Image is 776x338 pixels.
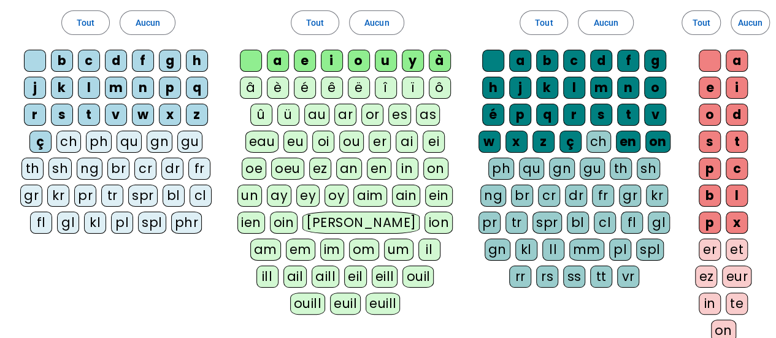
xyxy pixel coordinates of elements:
[617,266,639,288] div: vr
[423,158,448,180] div: on
[334,104,356,126] div: ar
[392,185,421,207] div: ain
[256,266,279,288] div: ill
[159,104,181,126] div: x
[563,104,585,126] div: r
[699,104,721,126] div: o
[57,212,79,234] div: gl
[536,77,558,99] div: k
[384,239,413,261] div: um
[294,50,316,72] div: e
[271,158,304,180] div: oeu
[425,185,453,207] div: ein
[542,239,564,261] div: ll
[290,293,325,315] div: ouill
[646,185,668,207] div: kr
[482,77,504,99] div: h
[135,15,159,30] span: Aucun
[134,158,156,180] div: cr
[478,131,501,153] div: w
[610,158,632,180] div: th
[188,158,210,180] div: fr
[86,131,112,153] div: ph
[306,15,324,30] span: Tout
[237,212,265,234] div: ien
[505,131,528,153] div: x
[726,239,748,261] div: et
[330,293,361,315] div: euil
[84,212,106,234] div: kl
[563,50,585,72] div: c
[171,212,202,234] div: phr
[617,104,639,126] div: t
[74,185,96,207] div: pr
[549,158,575,180] div: gn
[619,185,641,207] div: gr
[186,77,208,99] div: q
[353,185,387,207] div: aim
[726,104,748,126] div: d
[609,239,631,261] div: pl
[699,131,721,153] div: s
[726,158,748,180] div: c
[339,131,364,153] div: ou
[644,50,666,72] div: g
[692,15,710,30] span: Tout
[291,10,339,35] button: Tout
[726,131,748,153] div: t
[586,131,611,153] div: ch
[592,185,614,207] div: fr
[47,185,69,207] div: kr
[699,293,721,315] div: in
[367,158,391,180] div: en
[302,212,420,234] div: [PERSON_NAME]
[309,158,331,180] div: ez
[482,104,504,126] div: é
[283,266,307,288] div: ail
[277,104,299,126] div: ü
[283,131,307,153] div: eu
[726,77,748,99] div: i
[536,104,558,126] div: q
[24,104,46,126] div: r
[423,131,445,153] div: ei
[699,185,721,207] div: b
[485,239,510,261] div: gn
[312,266,339,288] div: aill
[590,266,612,288] div: tt
[396,158,418,180] div: in
[320,239,344,261] div: im
[536,266,558,288] div: rs
[726,50,748,72] div: a
[402,77,424,99] div: ï
[617,50,639,72] div: f
[245,131,279,153] div: eau
[267,77,289,99] div: è
[105,104,127,126] div: v
[559,131,582,153] div: ç
[645,131,670,153] div: on
[731,10,770,35] button: Aucun
[78,50,100,72] div: c
[366,293,400,315] div: euill
[105,77,127,99] div: m
[242,158,266,180] div: oe
[699,239,721,261] div: er
[726,185,748,207] div: l
[488,158,514,180] div: ph
[159,50,181,72] div: g
[78,104,100,126] div: t
[429,50,451,72] div: à
[177,131,202,153] div: gu
[364,15,389,30] span: Aucun
[648,212,670,234] div: gl
[190,185,212,207] div: cl
[538,185,560,207] div: cr
[267,185,291,207] div: ay
[509,77,531,99] div: j
[51,50,73,72] div: b
[369,131,391,153] div: er
[515,239,537,261] div: kl
[682,10,721,35] button: Tout
[590,77,612,99] div: m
